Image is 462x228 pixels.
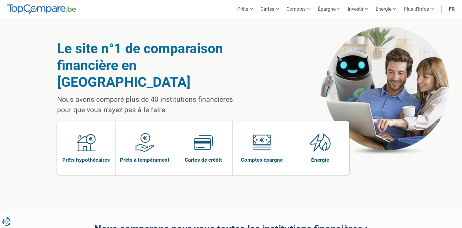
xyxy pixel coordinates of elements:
[62,156,110,163] span: Prêts hypothécaires
[120,156,169,163] span: Prêts à tempérament
[7,4,76,14] img: TopCompare
[174,121,233,175] a: Cartes de crédit Cartes de crédit
[57,94,249,115] p: Nous avons comparé plus de 40 institutions financières pour que vous n'ayez pas à le faire
[291,121,350,175] a: Énergie Énergie
[310,133,331,152] img: Énergie
[241,156,283,163] span: Comptes épargne
[77,133,96,152] img: Prêts hypothécaires
[116,121,174,175] a: Prêts à tempérament Prêts à tempérament
[233,121,291,175] a: Comptes épargne Comptes épargne
[185,156,222,163] span: Cartes de crédit
[311,156,329,163] span: Énergie
[135,133,154,152] img: Prêts à tempérament
[57,40,249,90] h1: Le site n°1 de comparaison financière en [GEOGRAPHIC_DATA]
[57,121,116,175] a: Prêts hypothécaires Prêts hypothécaires
[252,133,271,152] img: Comptes épargne
[194,133,213,152] img: Cartes de crédit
